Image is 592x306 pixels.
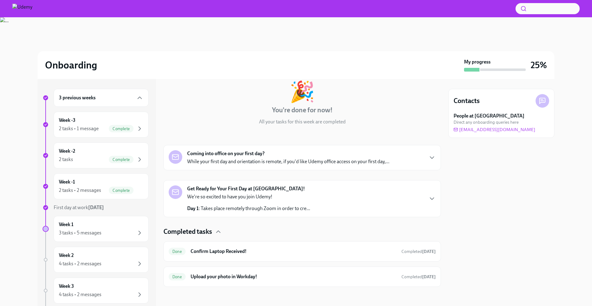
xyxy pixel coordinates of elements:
[88,205,104,210] strong: [DATE]
[187,205,199,211] strong: Day 1
[187,193,310,200] p: We're so excited to have you join Udemy!
[169,246,436,256] a: DoneConfirm Laptop Received!Completed[DATE]
[43,204,149,211] a: First day at work[DATE]
[109,126,134,131] span: Complete
[422,274,436,279] strong: [DATE]
[401,274,436,280] span: August 13th, 2025 09:50
[187,158,389,165] p: While your first day and orientation is remote, if you'd like Udemy office access on your first d...
[290,81,315,102] div: 🎉
[454,113,524,119] strong: People at [GEOGRAPHIC_DATA]
[59,125,99,132] div: 2 tasks • 1 message
[59,229,101,236] div: 3 tasks • 5 messages
[59,283,74,290] h6: Week 3
[43,278,149,304] a: Week 34 tasks • 2 messages
[109,188,134,193] span: Complete
[187,150,265,157] strong: Coming into office on your first day?
[59,179,75,185] h6: Week -1
[59,221,73,228] h6: Week 1
[43,143,149,168] a: Week -22 tasksComplete
[12,4,32,14] img: Udemy
[163,227,212,236] h4: Completed tasks
[454,126,535,133] a: [EMAIL_ADDRESS][DOMAIN_NAME]
[163,227,441,236] div: Completed tasks
[169,272,436,282] a: DoneUpload your photo in Workday!Completed[DATE]
[259,118,346,125] p: All your tasks for this week are completed
[191,248,397,255] h6: Confirm Laptop Received!
[54,89,149,107] div: 3 previous weeks
[401,249,436,254] span: August 8th, 2025 10:54
[464,59,491,65] strong: My progress
[169,275,186,279] span: Done
[169,249,186,254] span: Done
[54,205,104,210] span: First day at work
[43,216,149,242] a: Week 13 tasks • 5 messages
[187,185,305,192] strong: Get Ready for Your First Day at [GEOGRAPHIC_DATA]!
[59,94,96,101] h6: 3 previous weeks
[59,148,75,155] h6: Week -2
[43,173,149,199] a: Week -12 tasks • 2 messagesComplete
[187,205,310,212] p: : Takes place remotely through Zoom in order to cre...
[454,119,519,125] span: Direct any onboarding queries here
[59,187,101,194] div: 2 tasks • 2 messages
[59,252,74,259] h6: Week 2
[59,117,76,124] h6: Week -3
[531,60,547,71] h3: 25%
[59,156,73,163] div: 2 tasks
[59,291,101,298] div: 4 tasks • 2 messages
[43,112,149,138] a: Week -32 tasks • 1 messageComplete
[401,249,436,254] span: Completed
[454,96,480,105] h4: Contacts
[422,249,436,254] strong: [DATE]
[191,273,397,280] h6: Upload your photo in Workday!
[45,59,97,71] h2: Onboarding
[59,260,101,267] div: 4 tasks • 2 messages
[401,274,436,279] span: Completed
[272,105,333,115] h4: You're done for now!
[43,247,149,273] a: Week 24 tasks • 2 messages
[109,157,134,162] span: Complete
